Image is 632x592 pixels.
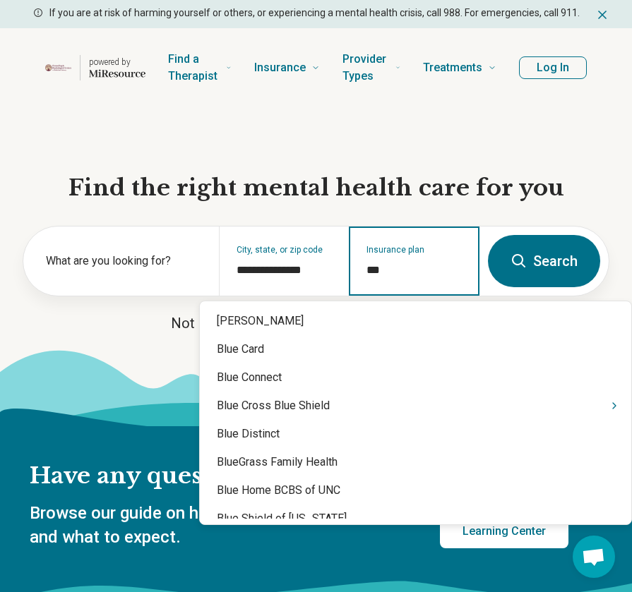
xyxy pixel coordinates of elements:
div: BlueGrass Family Health [200,448,631,476]
button: Log In [519,56,587,79]
div: Suggestions [200,307,631,519]
div: Open chat [573,536,615,578]
label: What are you looking for? [46,253,202,270]
div: [PERSON_NAME] [200,307,631,335]
div: Blue Card [200,335,631,363]
p: If you are at risk of harming yourself or others, or experiencing a mental health crisis, call 98... [49,6,580,20]
div: Blue Cross Blue Shield [200,392,631,420]
a: Learning Center [440,514,568,548]
div: Blue Shield of [US_STATE] [200,505,631,533]
p: powered by [89,56,145,68]
p: Browse our guide on how to use your insurance and what to expect. [30,502,406,549]
h2: Have any questions? [30,461,568,491]
button: Dismiss [595,6,609,23]
span: Provider Types [342,49,390,86]
span: Find a Therapist [168,49,220,86]
span: Insurance [254,58,306,78]
span: Treatments [423,58,482,78]
a: Home page [45,45,145,90]
button: Search [488,235,600,287]
p: Not sure what you’re looking for? [23,313,609,333]
div: Blue Home BCBS of UNC [200,476,631,505]
div: Blue Connect [200,363,631,392]
h1: Find the right mental health care for you [23,174,609,203]
div: Blue Distinct [200,420,631,448]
